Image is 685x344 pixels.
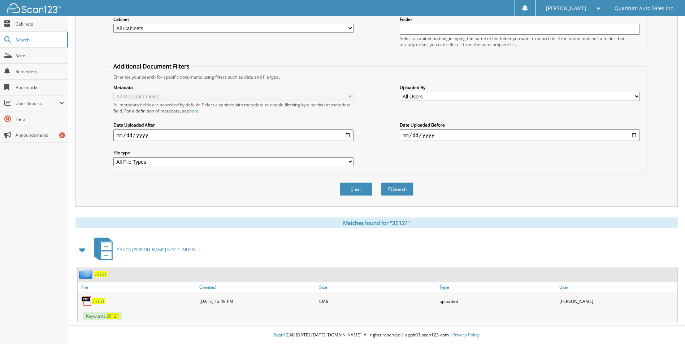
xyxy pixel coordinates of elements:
div: Matches found for "35121" [75,217,678,228]
span: SANTA [PERSON_NAME] NOT FUNDED [117,247,195,253]
label: File type [113,150,354,156]
img: folder2.png [79,270,94,279]
span: Search [16,37,63,43]
div: 6 [59,132,65,138]
div: Enhance your search for specific documents using filters such as date and file type. [110,74,643,80]
a: Created [198,282,317,292]
a: here [189,108,199,114]
span: Reminders [16,69,64,75]
span: Scan [16,53,64,59]
div: All metadata fields are searched by default. Select a cabinet with metadata to enable filtering b... [113,102,354,114]
div: © [DATE]-[DATE] [DOMAIN_NAME]. All rights reserved | appb03-scan123-com | [68,326,685,344]
img: PDF.png [81,296,92,306]
label: Uploaded By [400,84,640,91]
a: Type [438,282,558,292]
button: Search [381,182,413,196]
span: Announcements [16,132,64,138]
a: Size [317,282,437,292]
a: 35121 [94,271,107,277]
input: end [400,129,640,141]
span: Cabinets [16,21,64,27]
div: Select a cabinet and begin typing the name of the folder you want to search in. If the name match... [400,35,640,48]
input: start [113,129,354,141]
button: Clear [340,182,372,196]
label: Cabinet [113,16,354,22]
label: Folder [400,16,640,22]
div: uploaded [438,294,558,308]
span: Help [16,116,64,122]
span: Keywords: [83,312,122,320]
img: scan123-logo-white.svg [7,3,61,13]
a: SANTA [PERSON_NAME] NOT FUNDED [90,235,195,264]
span: Bookmarks [16,84,64,91]
a: 35121 [92,298,105,304]
span: 35121 [107,313,119,319]
a: Privacy Policy [452,332,480,338]
div: [PERSON_NAME] [558,294,677,308]
label: Date Uploaded Before [400,122,640,128]
span: [PERSON_NAME] [546,6,586,10]
span: Quantum Auto Sales Inc. [615,6,675,10]
a: File [78,282,198,292]
span: Scan123 [274,332,291,338]
legend: Additional Document Filters [110,62,193,70]
a: User [558,282,677,292]
div: 6MB [317,294,437,308]
div: [DATE] 12:48 PM [198,294,317,308]
span: User Reports [16,100,59,106]
label: Date Uploaded After [113,122,354,128]
label: Metadata [113,84,354,91]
